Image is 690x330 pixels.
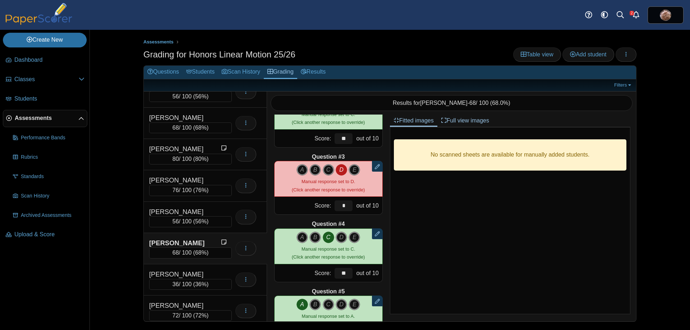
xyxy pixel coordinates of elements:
span: 36 [172,281,179,287]
i: D [336,164,347,176]
span: Classes [14,75,79,83]
a: Scan History [10,187,87,205]
a: Create New [3,33,87,47]
span: Manual response set to A. [302,313,355,319]
i: E [349,164,360,176]
i: C [323,232,334,243]
a: Students [3,90,87,108]
div: [PERSON_NAME] [149,238,221,248]
a: Full view images [437,115,493,127]
div: out of 10 [354,197,382,214]
span: Performance Bands [21,134,84,141]
i: D [336,299,347,310]
a: Results [297,66,329,79]
span: 68 [469,100,476,106]
div: / 100 ( ) [149,154,232,164]
div: [PERSON_NAME] [149,270,221,279]
a: Filters [612,82,634,89]
i: C [323,299,334,310]
div: / 100 ( ) [149,216,232,227]
div: / 100 ( ) [149,247,232,258]
a: Add student [562,47,614,62]
span: 68.0% [492,100,508,106]
span: Scan History [21,192,84,200]
a: Students [183,66,218,79]
b: Question #3 [312,153,345,161]
i: A [296,232,308,243]
span: 76 [172,187,179,193]
a: Assessments [142,38,175,47]
div: out of 10 [354,130,382,147]
div: [PERSON_NAME] [149,144,221,154]
div: [PERSON_NAME] [149,113,221,122]
a: Assessments [3,110,87,127]
a: Alerts [628,7,644,23]
a: Upload & Score [3,226,87,243]
small: (Click another response to override) [292,246,365,260]
a: Archived Assessments [10,207,87,224]
span: 56% [195,218,207,224]
i: B [309,232,321,243]
div: / 100 ( ) [149,310,232,321]
span: 80 [172,156,179,162]
span: Jean-Paul Whittall [660,9,671,21]
div: [PERSON_NAME] [149,207,221,217]
div: / 100 ( ) [149,91,232,102]
div: out of 10 [354,264,382,282]
span: Students [14,95,84,103]
span: 80% [195,156,207,162]
span: Rubrics [21,154,84,161]
a: Rubrics [10,149,87,166]
span: Manual response set to C. [302,246,355,252]
a: Grading [264,66,297,79]
div: No scanned sheets are available for manually added students. [394,139,626,171]
span: Manual response set to D. [302,179,355,184]
a: Fitted images [390,115,437,127]
b: Question #4 [312,220,345,228]
span: Archived Assessments [21,212,84,219]
span: Upload & Score [14,231,84,238]
span: Assessments [143,39,174,45]
span: 68 [172,250,179,256]
span: 56 [172,93,179,99]
div: Score: [275,197,333,214]
a: PaperScorer [3,20,75,26]
div: Score: [275,130,333,147]
img: PaperScorer [3,3,75,25]
span: Table view [521,51,553,57]
span: 68% [195,250,207,256]
div: Score: [275,264,333,282]
span: Standards [21,173,84,180]
span: 56 [172,218,179,224]
a: Classes [3,71,87,88]
i: C [323,164,334,176]
span: Add student [570,51,606,57]
span: [PERSON_NAME] [420,100,468,106]
span: 68% [195,125,207,131]
small: (Click another response to override) [292,179,365,192]
h1: Grading for Honors Linear Motion 25/26 [143,48,295,61]
span: 36% [195,281,207,287]
span: Manual response set to C. [302,112,355,117]
i: B [309,164,321,176]
div: / 100 ( ) [149,122,232,133]
b: Question #5 [312,288,345,296]
i: B [309,299,321,310]
a: Questions [144,66,183,79]
span: 76% [195,187,207,193]
span: 72 [172,312,179,319]
i: E [349,232,360,243]
span: 56% [195,93,207,99]
i: A [296,299,308,310]
span: 72% [195,312,207,319]
div: [PERSON_NAME] [149,301,221,310]
div: Results for - / 100 ( ) [271,95,633,111]
i: E [349,299,360,310]
img: ps.7gEweUQfp4xW3wTN [660,9,671,21]
div: / 100 ( ) [149,185,232,196]
div: [PERSON_NAME] [149,176,221,185]
i: A [296,164,308,176]
a: Standards [10,168,87,185]
a: Dashboard [3,52,87,69]
a: Scan History [218,66,264,79]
